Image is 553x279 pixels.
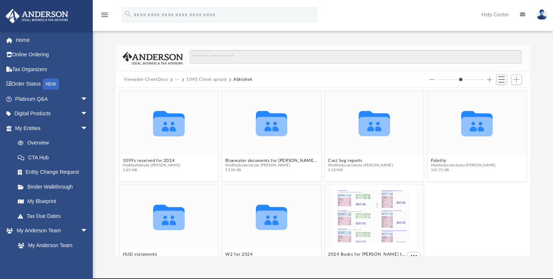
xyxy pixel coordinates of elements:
button: Increase column size [487,77,492,82]
button: Fidelity [431,158,496,163]
span: arrow_drop_down [81,223,95,239]
span: arrow_drop_down [81,92,95,107]
button: Decrease column size [429,77,435,82]
a: Online Ordering [5,47,99,62]
span: Modified today by [PERSON_NAME] [123,163,181,168]
span: 5.83 MB [123,168,181,173]
a: menu [100,14,109,19]
a: Binder Walkthrough [10,179,99,194]
a: Tax Organizers [5,62,99,77]
button: More options [407,252,421,260]
div: grid [116,88,530,256]
button: 1040 Client upload [186,76,227,83]
input: Search files and folders [190,50,522,64]
a: My Blueprint [10,194,95,209]
a: Home [5,33,99,47]
button: Bluewater documents for [PERSON_NAME] path 404 [225,158,318,163]
a: Digital Productsarrow_drop_down [5,106,99,121]
i: search [124,10,132,18]
span: 352.73 KB [431,168,496,173]
a: Anderson System [10,253,95,268]
button: 2024 Books for [PERSON_NAME] tax filing.pdf [328,252,406,257]
a: Overview [10,136,99,150]
button: 1099s received for 2024 [123,158,181,163]
button: W2 for 2024 [225,252,290,257]
a: CTA Hub [10,150,99,165]
button: ··· [175,76,180,83]
span: 53.58 KB [225,168,318,173]
button: Viewable-ClientDocs [124,76,168,83]
a: Tax Due Dates [10,209,99,223]
button: Switch to List View [496,74,507,85]
img: User Pic [536,9,547,20]
button: Cost Seg reports [328,158,393,163]
button: Abhishek [233,76,252,83]
a: My Anderson Team [10,238,92,253]
a: Platinum Q&Aarrow_drop_down [5,92,99,106]
span: Modified yesterday by [PERSON_NAME] [225,163,318,168]
button: HUD statements [123,252,188,257]
span: arrow_drop_down [81,121,95,136]
span: Modified yesterday by [PERSON_NAME] [431,163,496,168]
div: NEW [43,79,59,90]
span: 3.35 MB [328,168,393,173]
a: My Entitiesarrow_drop_down [5,121,99,136]
input: Column size [437,77,485,82]
span: Modified yesterday by [PERSON_NAME] [328,163,393,168]
img: Anderson Advisors Platinum Portal [3,9,71,23]
span: arrow_drop_down [81,106,95,122]
i: menu [100,10,109,19]
a: Entity Change Request [10,165,99,180]
a: My Anderson Teamarrow_drop_down [5,223,95,238]
a: Order StatusNEW [5,77,99,92]
button: Add [511,74,522,85]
